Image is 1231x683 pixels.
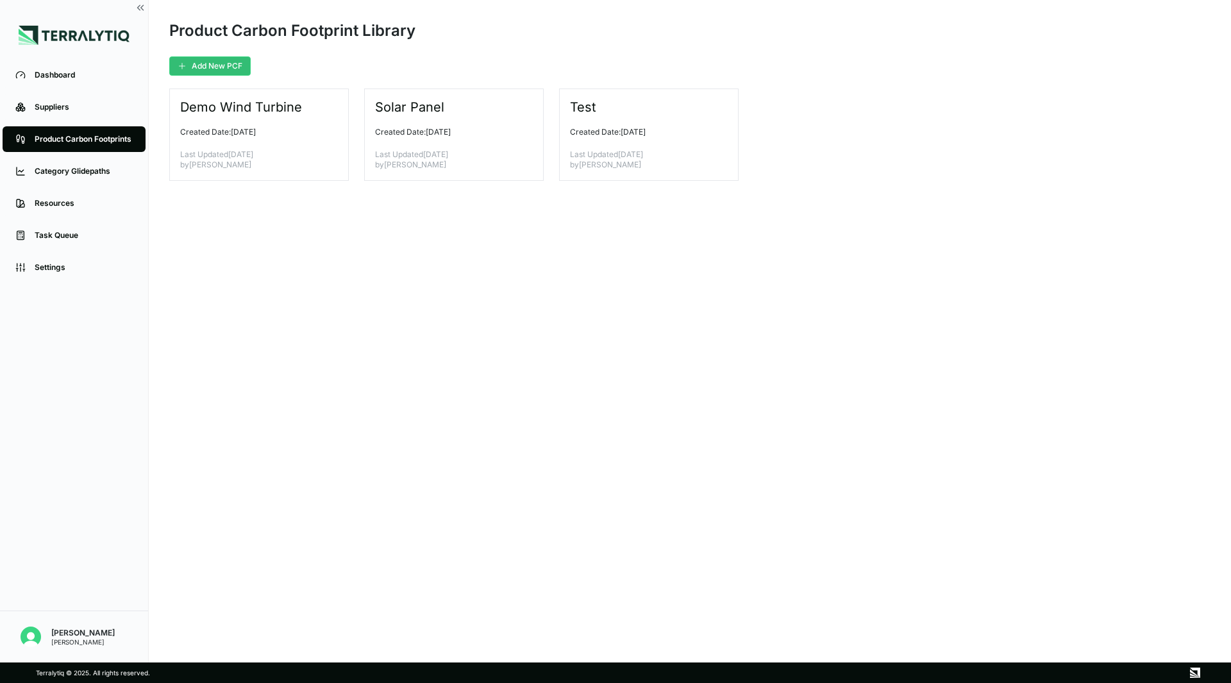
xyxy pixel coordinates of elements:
div: Dashboard [35,70,133,80]
div: Category Glidepaths [35,166,133,176]
div: Suppliers [35,102,133,112]
p: Created Date: [DATE] [375,127,523,137]
p: Created Date: [DATE] [570,127,717,137]
div: Task Queue [35,230,133,240]
div: Product Carbon Footprints [35,134,133,144]
div: Resources [35,198,133,208]
div: Product Carbon Footprint Library [169,21,415,41]
h3: Test [570,99,598,115]
p: Last Updated [DATE] by [PERSON_NAME] [375,149,523,170]
div: [PERSON_NAME] [51,638,115,646]
button: Open user button [15,621,46,652]
p: Last Updated [DATE] by [PERSON_NAME] [180,149,328,170]
h3: Demo Wind Turbine [180,99,303,115]
p: Last Updated [DATE] by [PERSON_NAME] [570,149,717,170]
button: Add New PCF [169,56,251,76]
p: Created Date: [DATE] [180,127,328,137]
img: Logo [19,26,130,45]
div: Settings [35,262,133,273]
img: Himanshu Hooda [21,627,41,647]
div: [PERSON_NAME] [51,628,115,638]
h3: Solar Panel [375,99,446,115]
